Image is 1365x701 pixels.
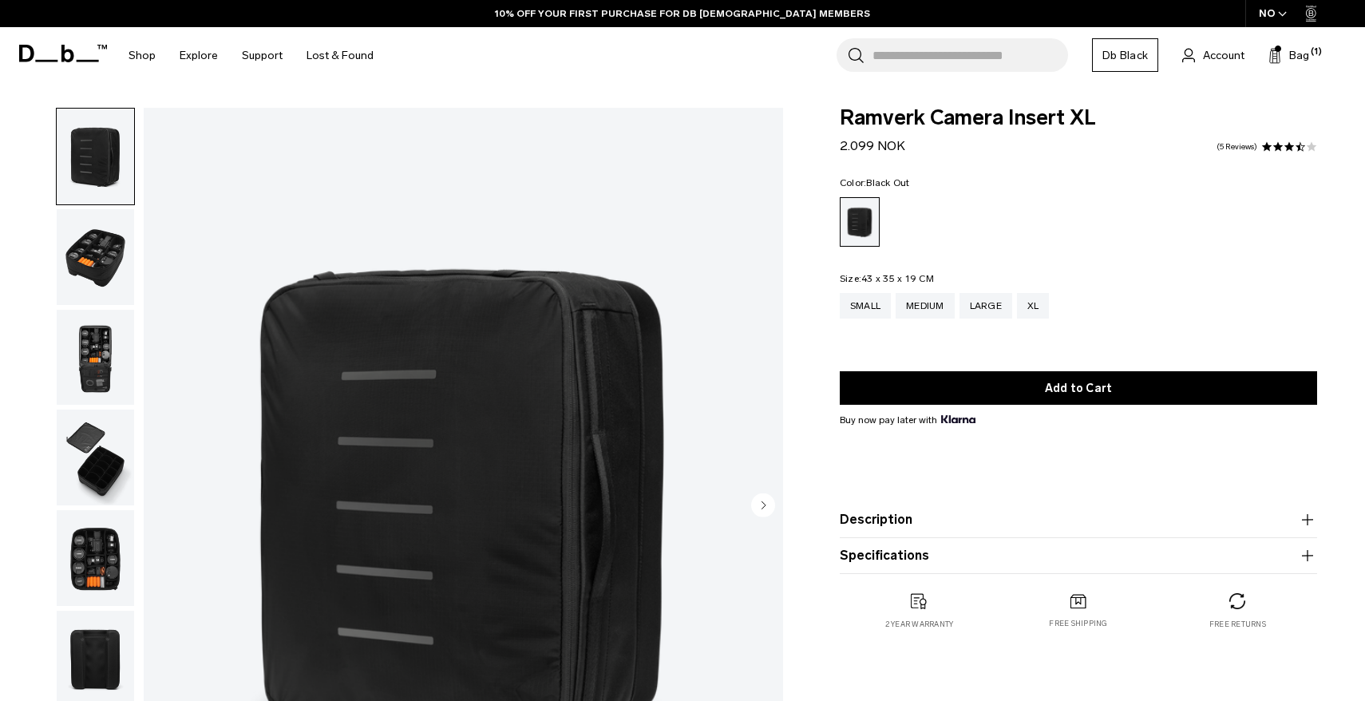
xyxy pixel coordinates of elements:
button: Ramverk Camera Insert XL Black Out [56,509,135,607]
span: Bag [1289,47,1309,64]
button: Add to Cart [840,371,1317,405]
legend: Size: [840,274,934,283]
span: Buy now pay later with [840,413,975,427]
a: 5 reviews [1217,143,1257,151]
p: Free shipping [1049,618,1107,629]
button: Bag (1) [1268,46,1309,65]
a: Large [959,293,1012,319]
span: Black Out [866,177,909,188]
a: Account [1182,46,1244,65]
button: Ramverk Camera Insert XL Black Out [56,108,135,205]
button: Next slide [751,493,775,521]
p: Free returns [1209,619,1266,630]
a: 10% OFF YOUR FIRST PURCHASE FOR DB [DEMOGRAPHIC_DATA] MEMBERS [495,6,870,21]
button: Ramverk Camera Insert XL Black Out [56,208,135,306]
button: Description [840,510,1317,529]
img: {"height" => 20, "alt" => "Klarna"} [941,415,975,423]
span: Account [1203,47,1244,64]
img: Ramverk Camera Insert XL Black Out [57,510,134,606]
p: 2 year warranty [885,619,954,630]
a: Db Black [1092,38,1158,72]
a: Black Out [840,197,880,247]
a: Medium [896,293,955,319]
span: 43 x 35 x 19 CM [861,273,934,284]
span: 2.099 NOK [840,138,905,153]
button: Ramverk Camera Insert XL Black Out [56,309,135,406]
img: Ramverk Camera Insert XL Black Out [57,310,134,406]
nav: Main Navigation [117,27,386,84]
a: Shop [129,27,156,84]
span: (1) [1311,46,1322,59]
button: Ramverk Camera Insert XL Black Out [56,409,135,506]
span: Ramverk Camera Insert XL [840,108,1317,129]
button: Specifications [840,546,1317,565]
img: Ramverk Camera Insert XL Black Out [57,209,134,305]
a: Explore [180,27,218,84]
a: Small [840,293,891,319]
img: Ramverk Camera Insert XL Black Out [57,410,134,505]
legend: Color: [840,178,910,188]
a: XL [1017,293,1050,319]
img: Ramverk Camera Insert XL Black Out [57,109,134,204]
a: Lost & Found [307,27,374,84]
a: Support [242,27,283,84]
